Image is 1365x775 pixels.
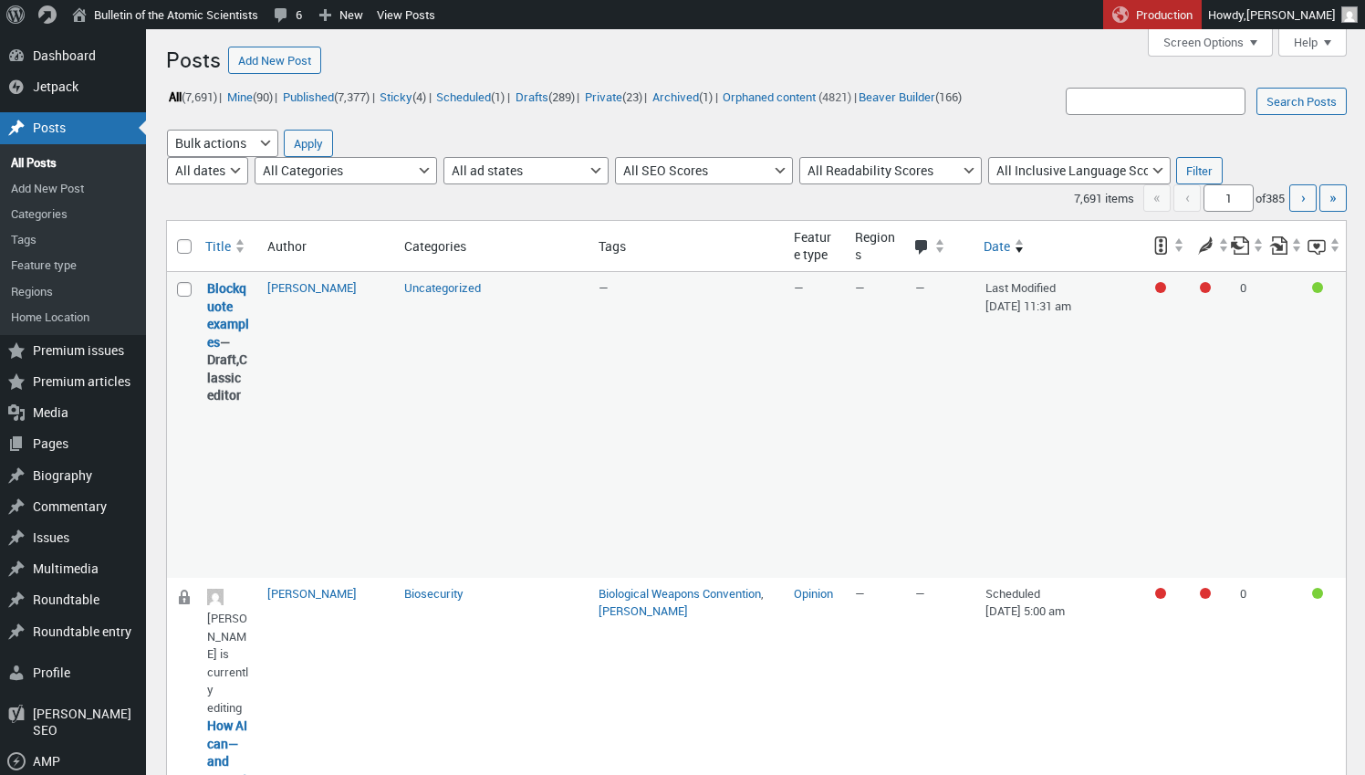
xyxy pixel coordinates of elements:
input: Search Posts [1256,88,1347,115]
input: Filter [1176,157,1223,184]
a: Beaver Builder(166) [857,86,964,107]
span: » [1329,187,1337,207]
li: | [378,85,432,109]
td: Last Modified [DATE] 11:31 am [976,272,1141,578]
a: Biosecurity [404,585,464,602]
a: Last page [1319,184,1347,212]
span: 7,691 items [1074,190,1134,206]
span: (4) [412,89,426,105]
a: “Blockquote examples” (Edit) [207,279,249,351]
li: | [280,85,374,109]
li: | [513,85,579,109]
a: All(7,691) [166,86,219,107]
span: — [599,279,609,296]
span: Draft, [207,351,239,368]
div: Needs improvement [1200,588,1211,599]
a: Inclusive language score [1308,229,1341,262]
li: | [650,85,717,109]
span: Comments [913,239,931,257]
span: (7,377) [334,89,370,105]
span: 385 [1266,190,1285,206]
span: › [1301,187,1306,207]
div: Needs improvement [1200,282,1211,293]
span: Date [984,237,1010,256]
a: Sticky(4) [378,86,429,107]
a: Opinion [794,585,833,602]
li: | [166,85,222,109]
span: — [915,585,925,602]
span: [PERSON_NAME] is currently editing [207,610,248,716]
a: Received internal links [1269,229,1303,262]
li: | [434,85,510,109]
span: ‹ [1173,184,1201,212]
a: Published(7,377) [280,86,371,107]
ul: | [166,85,964,109]
li: | [582,85,647,109]
button: Screen Options [1148,29,1273,57]
span: Title [205,237,231,256]
a: Outgoing internal links [1231,229,1265,262]
a: [PERSON_NAME] [599,602,688,619]
span: (289) [548,89,575,105]
td: 0 [1231,272,1269,578]
a: Biological Weapons Convention [599,585,761,602]
div: Focus keyphrase not set [1155,588,1166,599]
th: Author [258,221,394,272]
a: Private(23) [582,86,644,107]
a: Scheduled(1) [434,86,507,107]
div: Focus keyphrase not set [1155,282,1166,293]
th: Regions [846,221,907,272]
span: of [1256,190,1287,206]
input: Apply [284,130,333,157]
span: Classic editor [207,351,247,403]
span: — [855,585,865,602]
a: Title Sort ascending. [198,230,259,263]
th: Categories [395,221,590,272]
li: (4821) [721,85,851,109]
a: Comments Sort ascending. [906,230,976,263]
a: Drafts(289) [513,86,577,107]
span: (23) [622,89,642,105]
th: Tags [589,221,785,272]
a: Mine(90) [224,86,275,107]
a: Orphaned content [721,86,818,107]
span: « [1143,184,1171,212]
th: Feature type [785,221,846,272]
a: Add New Post [228,47,321,74]
a: SEO score [1141,229,1185,262]
span: — [915,279,925,296]
a: [PERSON_NAME] [267,585,357,602]
span: (166) [935,89,962,105]
button: Help [1278,29,1347,57]
span: [PERSON_NAME] [1246,6,1336,23]
span: (7,691) [182,89,217,105]
div: Good [1312,282,1323,293]
a: Uncategorized [404,279,481,296]
span: — [794,279,804,296]
span: (90) [253,89,273,105]
a: Archived(1) [650,86,714,107]
span: (1) [491,89,505,105]
strong: — [207,279,250,404]
span: (1) [699,89,713,105]
a: Readability score [1186,229,1230,262]
h1: Posts [166,38,221,78]
a: Date [976,230,1141,263]
li: | [224,85,277,109]
a: [PERSON_NAME] [267,279,357,296]
a: Next page [1289,184,1317,212]
div: Good [1312,588,1323,599]
span: — [855,279,865,296]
